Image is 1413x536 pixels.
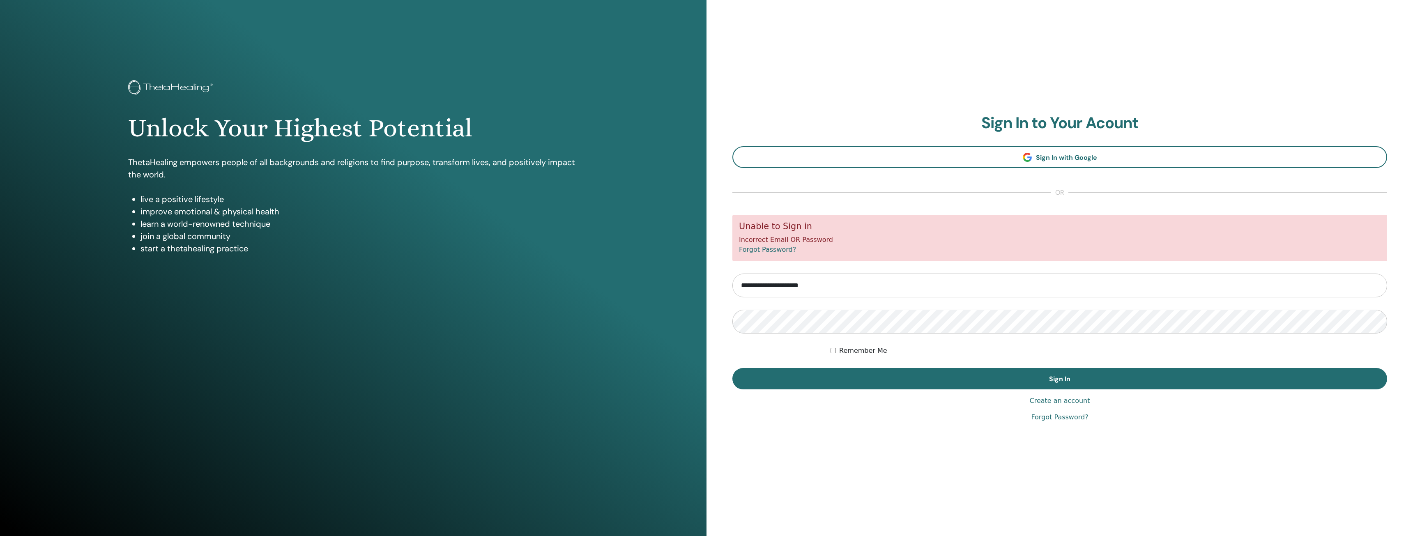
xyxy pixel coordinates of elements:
div: Incorrect Email OR Password [732,215,1387,261]
div: Keep me authenticated indefinitely or until I manually logout [831,346,1387,356]
h2: Sign In to Your Acount [732,114,1387,133]
a: Forgot Password? [1031,412,1088,422]
a: Create an account [1029,396,1090,406]
span: or [1051,188,1068,198]
li: improve emotional & physical health [140,205,579,218]
h1: Unlock Your Highest Potential [128,113,579,143]
button: Sign In [732,368,1387,389]
li: live a positive lifestyle [140,193,579,205]
a: Forgot Password? [739,246,796,253]
span: Sign In [1049,375,1070,383]
h5: Unable to Sign in [739,221,1381,232]
label: Remember Me [839,346,887,356]
span: Sign In with Google [1036,153,1097,162]
a: Sign In with Google [732,146,1387,168]
li: learn a world-renowned technique [140,218,579,230]
li: start a thetahealing practice [140,242,579,255]
p: ThetaHealing empowers people of all backgrounds and religions to find purpose, transform lives, a... [128,156,579,181]
li: join a global community [140,230,579,242]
